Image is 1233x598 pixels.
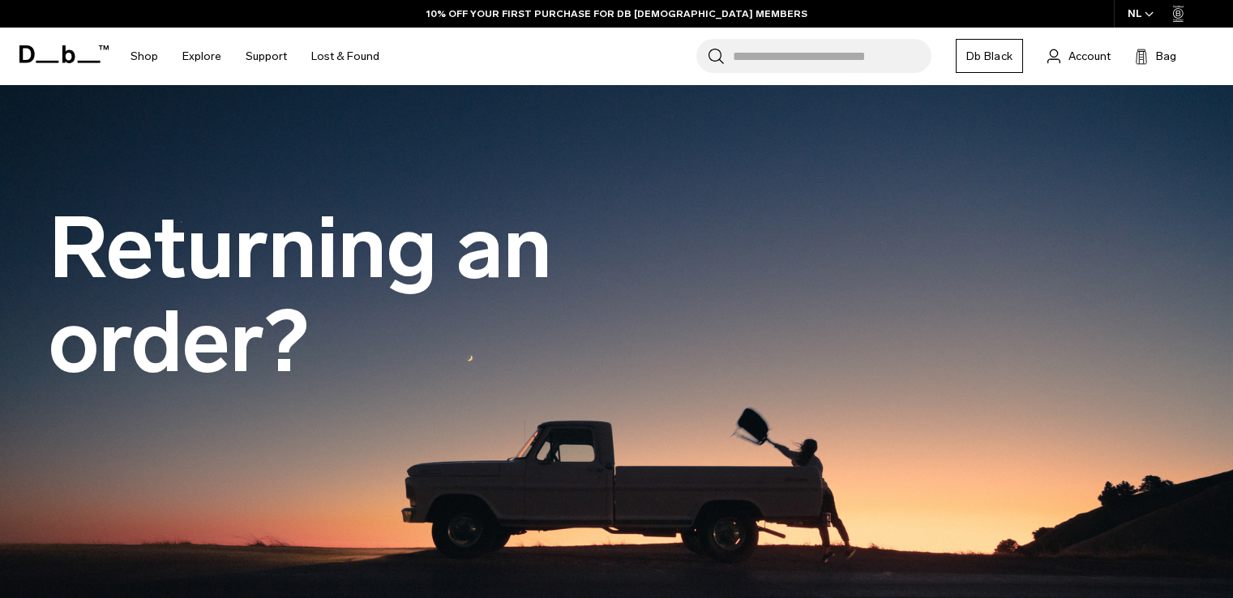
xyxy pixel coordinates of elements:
nav: Main Navigation [118,28,392,85]
a: Account [1047,46,1111,66]
button: Bag [1135,46,1176,66]
a: Support [246,28,287,85]
h1: Returning an order? [49,202,778,389]
a: 10% OFF YOUR FIRST PURCHASE FOR DB [DEMOGRAPHIC_DATA] MEMBERS [426,6,807,21]
a: Shop [131,28,158,85]
span: Account [1068,48,1111,65]
a: Db Black [956,39,1023,73]
span: Bag [1156,48,1176,65]
a: Explore [182,28,221,85]
a: Lost & Found [311,28,379,85]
